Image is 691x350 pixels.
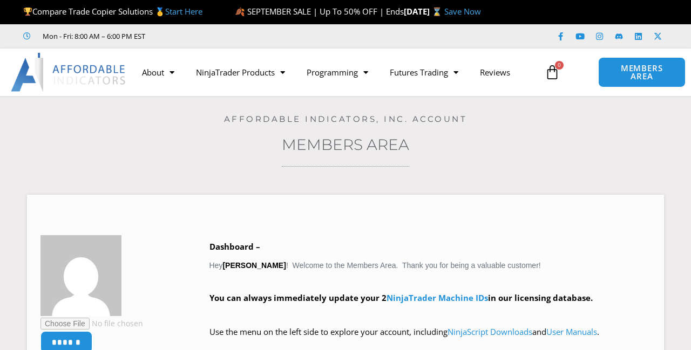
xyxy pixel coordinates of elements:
a: MEMBERS AREA [598,57,686,87]
span: Mon - Fri: 8:00 AM – 6:00 PM EST [40,30,145,43]
a: NinjaTrader Machine IDs [387,292,488,303]
strong: [DATE] ⌛ [404,6,444,17]
a: Members Area [282,135,409,154]
a: About [131,60,185,85]
a: Start Here [165,6,202,17]
img: 🏆 [24,8,32,16]
a: NinjaScript Downloads [448,326,532,337]
strong: [PERSON_NAME] [222,261,286,270]
b: Dashboard – [209,241,260,252]
img: LogoAI | Affordable Indicators – NinjaTrader [11,53,127,92]
span: MEMBERS AREA [609,64,674,80]
span: 🍂 SEPTEMBER SALE | Up To 50% OFF | Ends [235,6,404,17]
nav: Menu [131,60,539,85]
a: 0 [529,57,576,88]
a: Programming [296,60,379,85]
strong: You can always immediately update your 2 in our licensing database. [209,292,593,303]
a: Affordable Indicators, Inc. Account [224,114,468,124]
span: Compare Trade Copier Solutions 🥇 [23,6,202,17]
img: e6ddbbba620d5ad567d54af8bdc9262d4e19e120b0482c5772bc24d185451112 [40,235,121,316]
a: Save Now [444,6,481,17]
a: Futures Trading [379,60,469,85]
span: 0 [555,61,564,70]
a: Reviews [469,60,521,85]
iframe: Customer reviews powered by Trustpilot [160,31,322,42]
a: NinjaTrader Products [185,60,296,85]
a: User Manuals [546,326,597,337]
